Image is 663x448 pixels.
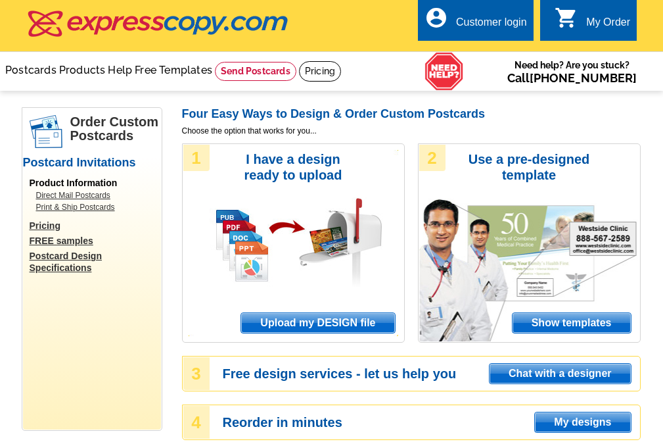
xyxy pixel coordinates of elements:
[513,313,631,333] span: Show templates
[240,312,395,334] a: Upload my DESIGN file
[424,14,527,31] a: account_circle Customer login
[586,16,630,35] div: My Order
[555,6,578,30] i: shopping_cart
[5,64,57,76] a: Postcards
[489,363,631,384] a: Chat with a designer
[70,115,161,143] h1: Order Custom Postcards
[183,145,210,171] div: 1
[30,235,161,247] a: FREE samples
[223,368,639,380] h3: Free design services - let us help you
[135,64,212,76] a: Free Templates
[30,220,161,232] a: Pricing
[23,156,161,170] h2: Postcard Invitations
[226,151,361,183] h3: I have a design ready to upload
[223,416,639,428] h3: Reorder in minutes
[30,250,161,274] a: Postcard Design Specifications
[182,107,641,122] h2: Four Easy Ways to Design & Order Custom Postcards
[424,52,464,91] img: help
[183,406,210,439] div: 4
[108,64,132,76] a: Help
[59,64,106,76] a: Products
[419,145,446,171] div: 2
[478,407,663,448] iframe: LiveChat chat widget
[30,178,118,188] span: Product Information
[456,16,527,35] div: Customer login
[512,312,631,334] a: Show templates
[490,364,630,384] span: Chat with a designer
[507,59,637,85] span: Need help? Are you stuck?
[36,201,154,213] a: Print & Ship Postcards
[507,71,637,85] span: Call
[424,6,448,30] i: account_circle
[36,189,154,201] a: Direct Mail Postcards
[462,151,597,183] h3: Use a pre-designed template
[530,71,637,85] a: [PHONE_NUMBER]
[555,14,630,31] a: shopping_cart My Order
[182,125,641,137] span: Choose the option that works for you...
[183,357,210,390] div: 3
[30,115,62,148] img: postcards.png
[241,313,394,333] span: Upload my DESIGN file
